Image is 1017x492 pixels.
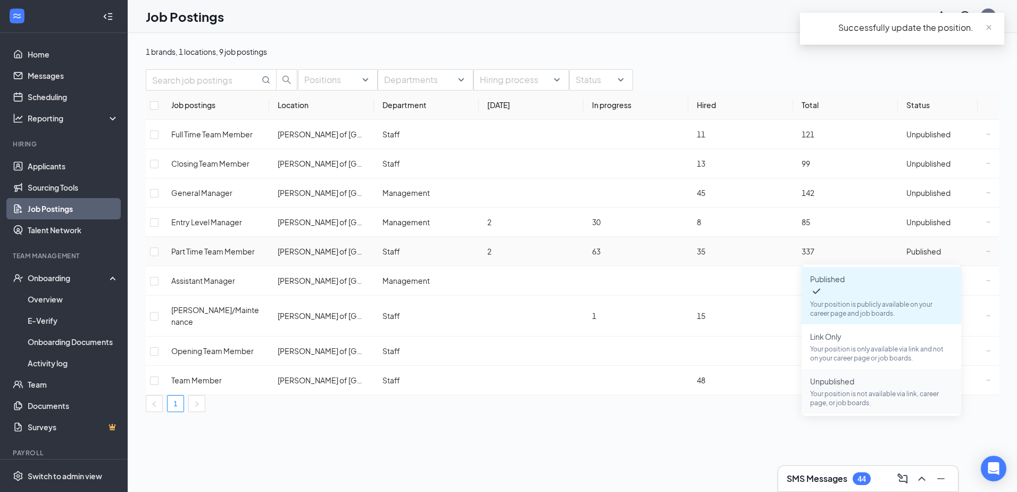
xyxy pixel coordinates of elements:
[986,161,990,166] svg: Ellipses
[898,91,978,120] th: Status
[697,217,701,227] span: 8
[278,159,426,168] span: [PERSON_NAME] of [GEOGRAPHIC_DATA]
[278,311,426,321] span: [PERSON_NAME] of [GEOGRAPHIC_DATA]
[28,65,119,86] a: Messages
[374,120,479,149] td: Staff
[896,472,909,485] svg: ComposeMessage
[906,188,951,198] span: Unpublished
[810,345,953,363] p: Your position is only available via link and not on your career page or job boards.
[382,188,430,198] span: Management
[810,332,841,341] span: Link Only
[28,177,119,198] a: Sourcing Tools
[13,140,116,149] div: Hiring
[28,155,119,177] a: Applicants
[793,91,898,120] th: Total
[810,285,823,298] svg: Checkmark
[382,159,400,168] span: Staff
[374,366,479,395] td: Staff
[374,337,479,366] td: Staff
[194,401,200,407] span: right
[269,266,374,296] td: Culver's of Oxford
[697,159,705,168] span: 13
[958,10,971,23] svg: QuestionInfo
[28,395,119,416] a: Documents
[28,44,119,65] a: Home
[152,73,260,87] input: Search job postings
[986,220,990,224] svg: Ellipses
[915,472,928,485] svg: ChevronUp
[382,99,470,111] div: Department
[810,274,953,298] span: Published
[171,129,253,139] span: Full Time Team Member
[906,217,951,227] span: Unpublished
[171,276,235,285] span: Assistant Manager
[935,10,948,23] svg: Notifications
[487,247,491,256] span: 2
[986,278,990,283] svg: Ellipses
[146,395,163,412] li: Previous Page
[28,352,119,374] a: Activity log
[28,310,119,331] a: E-Verify
[697,247,705,256] span: 35
[28,86,119,108] a: Scheduling
[188,395,205,412] button: right
[787,473,847,485] h3: SMS Messages
[146,7,224,26] h1: Job Postings
[28,219,119,241] a: Talent Network
[906,129,951,139] span: Unpublished
[28,331,119,352] a: Onboarding Documents
[382,346,400,356] span: Staff
[986,191,990,195] svg: Ellipses
[382,311,400,321] span: Staff
[382,217,430,227] span: Management
[697,375,705,385] span: 48
[382,247,400,256] span: Staff
[382,276,430,285] span: Management
[802,129,814,139] span: 121
[167,395,184,412] li: 1
[810,376,854,386] span: Unpublished
[382,129,400,139] span: Staff
[28,289,119,310] a: Overview
[986,378,990,382] svg: Ellipses
[374,178,479,208] td: Management
[12,11,22,21] svg: WorkstreamLogo
[13,273,23,283] svg: UserCheck
[171,99,261,111] div: Job postings
[802,188,814,198] span: 142
[146,395,163,412] button: left
[986,314,990,318] svg: Ellipses
[28,471,102,481] div: Switch to admin view
[479,91,583,120] th: [DATE]
[802,247,814,256] span: 337
[592,247,601,256] span: 63
[583,91,688,120] th: In progress
[810,300,953,318] p: Your position is publicly available on your career page and job boards.
[278,188,426,198] span: [PERSON_NAME] of [GEOGRAPHIC_DATA]
[935,472,947,485] svg: Minimize
[171,188,232,198] span: General Manager
[986,249,990,253] svg: Ellipses
[269,149,374,178] td: Culver's of Oxford
[985,24,993,31] span: close
[906,159,951,168] span: Unpublished
[278,375,426,385] span: [PERSON_NAME] of [GEOGRAPHIC_DATA]
[171,247,255,256] span: Part Time Team Member
[277,75,297,85] span: search
[810,389,953,407] p: Your position is not available via link, career page, or job boards.
[28,273,110,283] div: Onboarding
[382,375,400,385] span: Staff
[151,401,157,407] span: left
[146,46,999,58] p: 1 brands, 1 locations, 9 job postings
[269,337,374,366] td: Culver's of Oxford
[688,91,793,120] th: Hired
[697,311,705,321] span: 15
[171,346,254,356] span: Opening Team Member
[986,349,990,353] svg: Ellipses
[932,470,949,487] button: Minimize
[278,346,426,356] span: [PERSON_NAME] of [GEOGRAPHIC_DATA]
[981,456,1006,481] div: Open Intercom Messenger
[278,247,426,256] span: [PERSON_NAME] of [GEOGRAPHIC_DATA]
[28,113,119,124] div: Reporting
[188,395,205,412] li: Next Page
